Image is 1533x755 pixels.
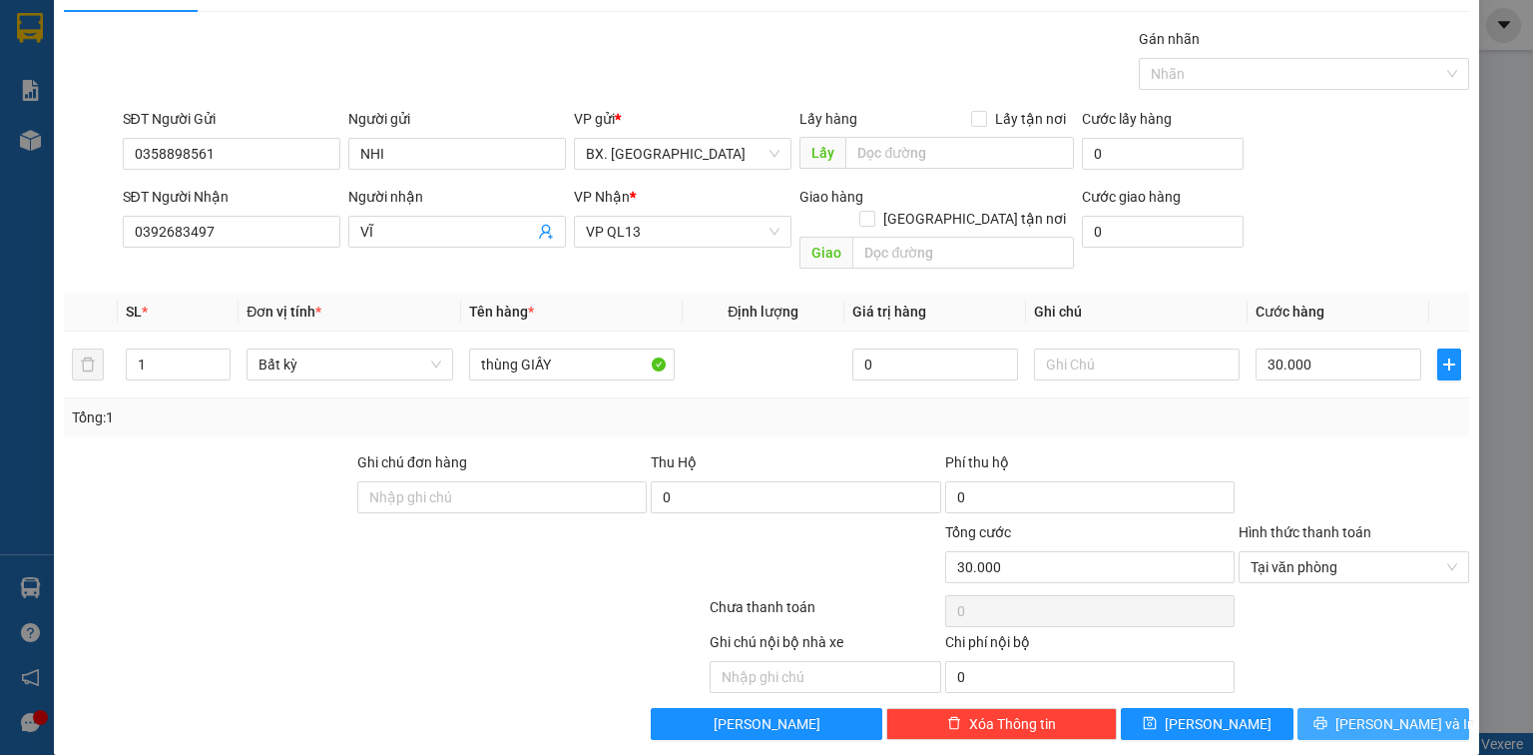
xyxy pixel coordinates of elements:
[799,189,863,205] span: Giao hàng
[1139,31,1200,47] label: Gán nhãn
[852,237,1074,269] input: Dọc đường
[538,224,554,240] span: user-add
[651,454,697,470] span: Thu Hộ
[1438,357,1460,373] span: plus
[357,454,467,470] label: Ghi chú đơn hàng
[714,713,820,735] span: [PERSON_NAME]
[258,350,440,379] span: Bất kỳ
[123,186,340,208] div: SĐT Người Nhận
[1082,138,1244,170] input: Cước lấy hàng
[852,304,926,320] span: Giá trị hàng
[1034,349,1240,380] input: Ghi Chú
[875,208,1074,230] span: [GEOGRAPHIC_DATA] tận nơi
[969,713,1056,735] span: Xóa Thông tin
[651,708,881,740] button: [PERSON_NAME]
[1297,708,1470,740] button: printer[PERSON_NAME] và In
[845,137,1074,169] input: Dọc đường
[574,189,630,205] span: VP Nhận
[126,304,142,320] span: SL
[1239,524,1371,540] label: Hình thức thanh toán
[357,481,647,513] input: Ghi chú đơn hàng
[728,304,798,320] span: Định lượng
[1165,713,1272,735] span: [PERSON_NAME]
[72,349,104,380] button: delete
[1437,349,1461,380] button: plus
[799,111,857,127] span: Lấy hàng
[852,349,1018,380] input: 0
[1256,304,1324,320] span: Cước hàng
[710,661,940,693] input: Nhập ghi chú
[1082,189,1181,205] label: Cước giao hàng
[586,217,779,247] span: VP QL13
[72,406,593,428] div: Tổng: 1
[708,596,942,631] div: Chưa thanh toán
[1335,713,1475,735] span: [PERSON_NAME] và In
[1026,293,1248,332] th: Ghi chú
[469,304,534,320] span: Tên hàng
[1121,708,1293,740] button: save[PERSON_NAME]
[710,631,940,661] div: Ghi chú nội bộ nhà xe
[469,349,675,380] input: VD: Bàn, Ghế
[945,524,1011,540] span: Tổng cước
[947,716,961,732] span: delete
[574,108,791,130] div: VP gửi
[987,108,1074,130] span: Lấy tận nơi
[1251,552,1457,582] span: Tại văn phòng
[247,304,321,320] span: Đơn vị tính
[1082,111,1172,127] label: Cước lấy hàng
[1082,216,1244,248] input: Cước giao hàng
[586,139,779,169] span: BX. Ninh Sơn
[123,108,340,130] div: SĐT Người Gửi
[799,237,852,269] span: Giao
[1143,716,1157,732] span: save
[348,186,566,208] div: Người nhận
[1313,716,1327,732] span: printer
[799,137,845,169] span: Lấy
[945,631,1235,661] div: Chi phí nội bộ
[886,708,1117,740] button: deleteXóa Thông tin
[348,108,566,130] div: Người gửi
[945,451,1235,481] div: Phí thu hộ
